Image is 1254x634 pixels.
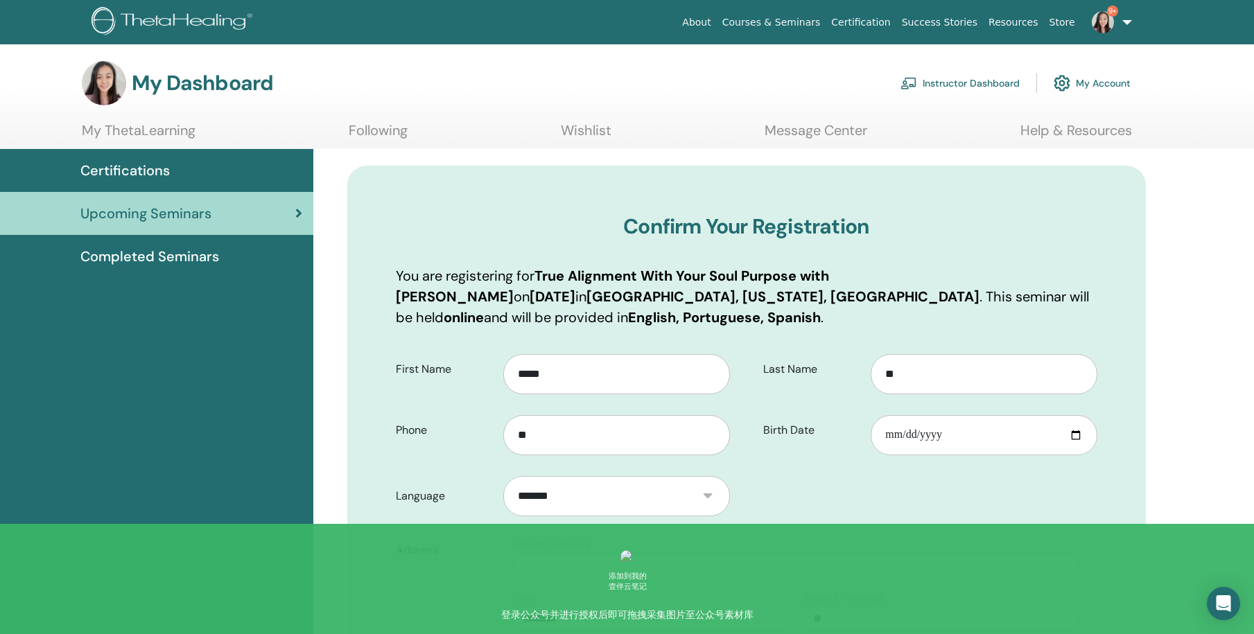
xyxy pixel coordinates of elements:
span: 9+ [1107,6,1118,17]
img: logo.png [92,7,257,38]
a: Courses & Seminars [717,10,826,35]
label: First Name [385,356,504,382]
img: cog.svg [1054,71,1070,95]
a: My Account [1054,68,1131,98]
b: [DATE] [530,288,575,306]
p: You are registering for on in . This seminar will be held and will be provided in . [396,265,1097,328]
a: Following [349,122,408,149]
h3: My Dashboard [132,71,273,96]
img: default.jpg [82,61,126,105]
label: Phone [385,417,504,443]
span: Completed Seminars [80,246,219,267]
a: Help & Resources [1020,122,1132,149]
label: Last Name [753,356,871,382]
a: Resources [983,10,1044,35]
div: Open Intercom Messenger [1207,587,1240,620]
a: Message Center [765,122,867,149]
a: My ThetaLearning [82,122,195,149]
b: online [444,308,484,326]
span: Upcoming Seminars [80,203,211,224]
b: True Alignment With Your Soul Purpose with [PERSON_NAME] [396,267,829,306]
label: Language [385,483,504,509]
b: [GEOGRAPHIC_DATA], [US_STATE], [GEOGRAPHIC_DATA] [586,288,979,306]
h3: Confirm Your Registration [396,214,1097,239]
span: Certifications [80,160,170,181]
img: default.jpg [1092,11,1114,33]
a: About [677,10,716,35]
a: Certification [826,10,896,35]
a: Wishlist [561,122,611,149]
a: Instructor Dashboard [900,68,1020,98]
a: Store [1044,10,1081,35]
a: Success Stories [896,10,983,35]
b: English, Portuguese, Spanish [628,308,821,326]
img: chalkboard-teacher.svg [900,77,917,89]
label: Birth Date [753,417,871,443]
